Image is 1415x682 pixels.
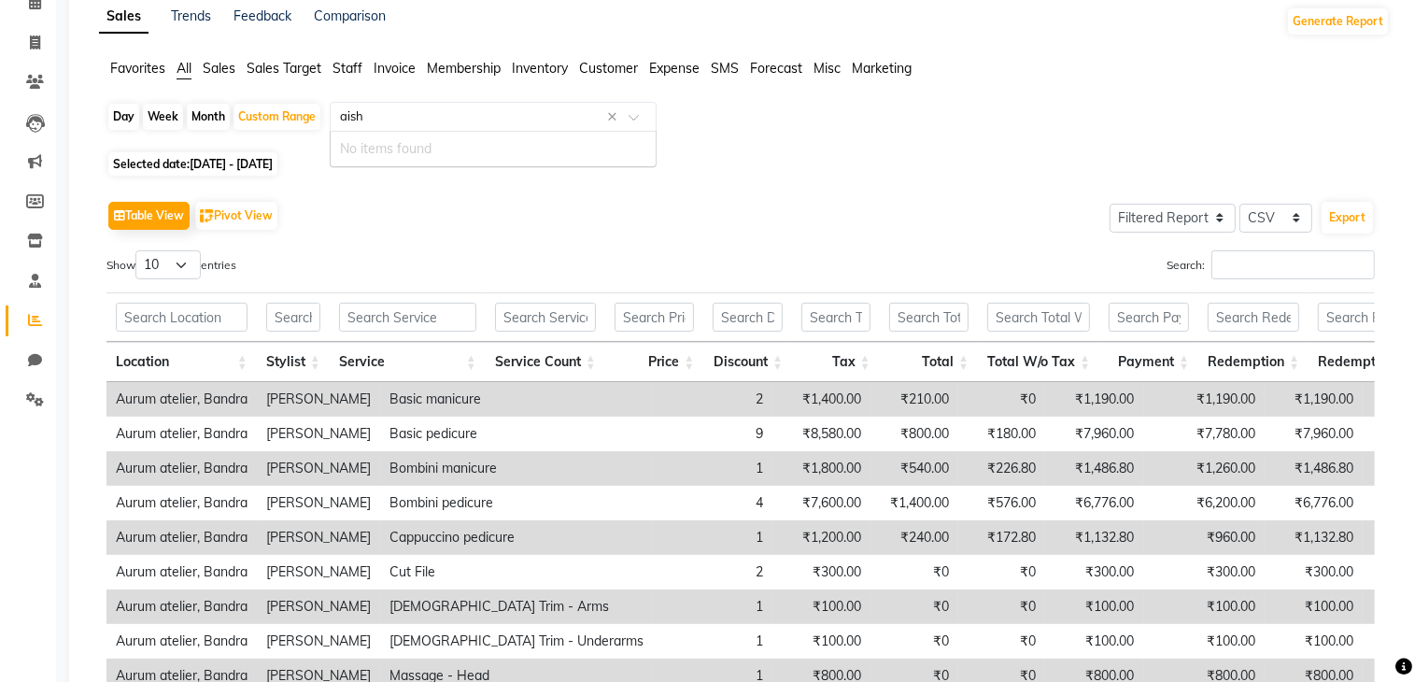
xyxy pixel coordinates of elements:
[852,60,912,77] span: Marketing
[1208,303,1299,332] input: Search Redemption
[958,417,1045,451] td: ₹180.00
[1167,250,1375,279] label: Search:
[870,451,958,486] td: ₹540.00
[1143,451,1265,486] td: ₹1,260.00
[1143,590,1265,624] td: ₹100.00
[653,382,772,417] td: 2
[257,382,380,417] td: [PERSON_NAME]
[257,417,380,451] td: [PERSON_NAME]
[772,520,870,555] td: ₹1,200.00
[958,624,1045,659] td: ₹0
[200,209,214,223] img: pivot.png
[870,382,958,417] td: ₹210.00
[801,303,870,332] input: Search Tax
[713,303,783,332] input: Search Discount
[711,60,739,77] span: SMS
[653,486,772,520] td: 4
[1045,624,1143,659] td: ₹100.00
[1143,382,1265,417] td: ₹1,190.00
[486,342,605,382] th: Service Count: activate to sort column ascending
[870,590,958,624] td: ₹0
[187,104,230,130] div: Month
[380,624,653,659] td: [DEMOGRAPHIC_DATA] Trim - Underarms
[233,7,291,24] a: Feedback
[1211,250,1375,279] input: Search:
[1265,624,1363,659] td: ₹100.00
[495,303,596,332] input: Search Service Count
[106,382,257,417] td: Aurum atelier, Bandra
[380,486,653,520] td: Bombini pedicure
[814,60,841,77] span: Misc
[106,250,236,279] label: Show entries
[330,342,486,382] th: Service: activate to sort column ascending
[190,157,273,171] span: [DATE] - [DATE]
[247,60,321,77] span: Sales Target
[607,107,623,127] span: Clear all
[266,303,320,332] input: Search Stylist
[880,342,979,382] th: Total: activate to sort column ascending
[1045,555,1143,590] td: ₹300.00
[1322,202,1373,234] button: Export
[958,590,1045,624] td: ₹0
[330,131,657,167] ng-dropdown-panel: Options list
[1143,520,1265,555] td: ₹960.00
[257,451,380,486] td: [PERSON_NAME]
[106,520,257,555] td: Aurum atelier, Bandra
[143,104,183,130] div: Week
[380,382,653,417] td: Basic manicure
[380,555,653,590] td: Cut File
[772,590,870,624] td: ₹100.00
[106,624,257,659] td: Aurum atelier, Bandra
[1045,382,1143,417] td: ₹1,190.00
[106,590,257,624] td: Aurum atelier, Bandra
[106,486,257,520] td: Aurum atelier, Bandra
[195,202,277,230] button: Pivot View
[257,342,330,382] th: Stylist: activate to sort column ascending
[380,451,653,486] td: Bombini manicure
[1265,555,1363,590] td: ₹300.00
[1109,303,1189,332] input: Search Payment
[177,60,191,77] span: All
[171,7,211,24] a: Trends
[1265,451,1363,486] td: ₹1,486.80
[1198,342,1309,382] th: Redemption: activate to sort column ascending
[331,132,656,166] div: No items found
[579,60,638,77] span: Customer
[106,451,257,486] td: Aurum atelier, Bandra
[1265,590,1363,624] td: ₹100.00
[512,60,568,77] span: Inventory
[870,417,958,451] td: ₹800.00
[116,303,248,332] input: Search Location
[257,624,380,659] td: [PERSON_NAME]
[380,520,653,555] td: Cappuccino pedicure
[958,520,1045,555] td: ₹172.80
[653,417,772,451] td: 9
[257,486,380,520] td: [PERSON_NAME]
[257,555,380,590] td: [PERSON_NAME]
[1143,486,1265,520] td: ₹6,200.00
[750,60,802,77] span: Forecast
[257,520,380,555] td: [PERSON_NAME]
[1143,555,1265,590] td: ₹300.00
[958,555,1045,590] td: ₹0
[978,342,1099,382] th: Total W/o Tax: activate to sort column ascending
[958,382,1045,417] td: ₹0
[1045,590,1143,624] td: ₹100.00
[958,451,1045,486] td: ₹226.80
[958,486,1045,520] td: ₹576.00
[870,520,958,555] td: ₹240.00
[1143,624,1265,659] td: ₹100.00
[870,555,958,590] td: ₹0
[772,624,870,659] td: ₹100.00
[653,590,772,624] td: 1
[380,590,653,624] td: [DEMOGRAPHIC_DATA] Trim - Arms
[1265,417,1363,451] td: ₹7,960.00
[108,152,277,176] span: Selected date:
[135,250,201,279] select: Showentries
[1265,520,1363,555] td: ₹1,132.80
[106,555,257,590] td: Aurum atelier, Bandra
[605,342,703,382] th: Price: activate to sort column ascending
[772,382,870,417] td: ₹1,400.00
[314,7,386,24] a: Comparison
[1265,486,1363,520] td: ₹6,776.00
